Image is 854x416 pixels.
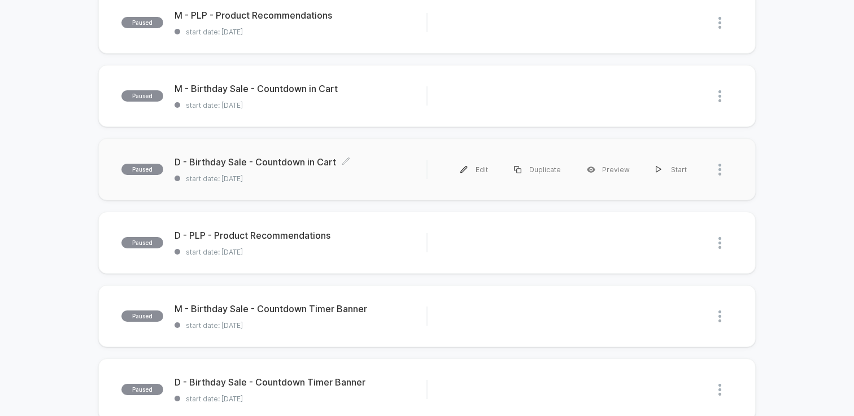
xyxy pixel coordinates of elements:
span: M - PLP - Product Recommendations [175,10,426,21]
span: D - Birthday Sale - Countdown in Cart [175,156,426,168]
img: menu [656,166,661,173]
div: Duplicate [501,157,574,182]
span: start date: [DATE] [175,174,426,183]
img: close [718,384,721,396]
span: paused [121,384,163,395]
span: paused [121,17,163,28]
span: start date: [DATE] [175,28,426,36]
img: close [718,17,721,29]
span: start date: [DATE] [175,395,426,403]
span: M - Birthday Sale - Countdown Timer Banner [175,303,426,314]
span: start date: [DATE] [175,248,426,256]
span: D - PLP - Product Recommendations [175,230,426,241]
img: close [718,164,721,176]
span: paused [121,164,163,175]
span: paused [121,237,163,248]
span: start date: [DATE] [175,321,426,330]
div: Preview [574,157,643,182]
span: start date: [DATE] [175,101,426,110]
img: close [718,237,721,249]
span: paused [121,90,163,102]
span: D - Birthday Sale - Countdown Timer Banner [175,376,426,388]
div: Edit [447,157,501,182]
span: paused [121,310,163,322]
img: close [718,310,721,322]
img: menu [460,166,468,173]
div: Start [643,157,700,182]
img: menu [514,166,521,173]
span: M - Birthday Sale - Countdown in Cart [175,83,426,94]
img: close [718,90,721,102]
